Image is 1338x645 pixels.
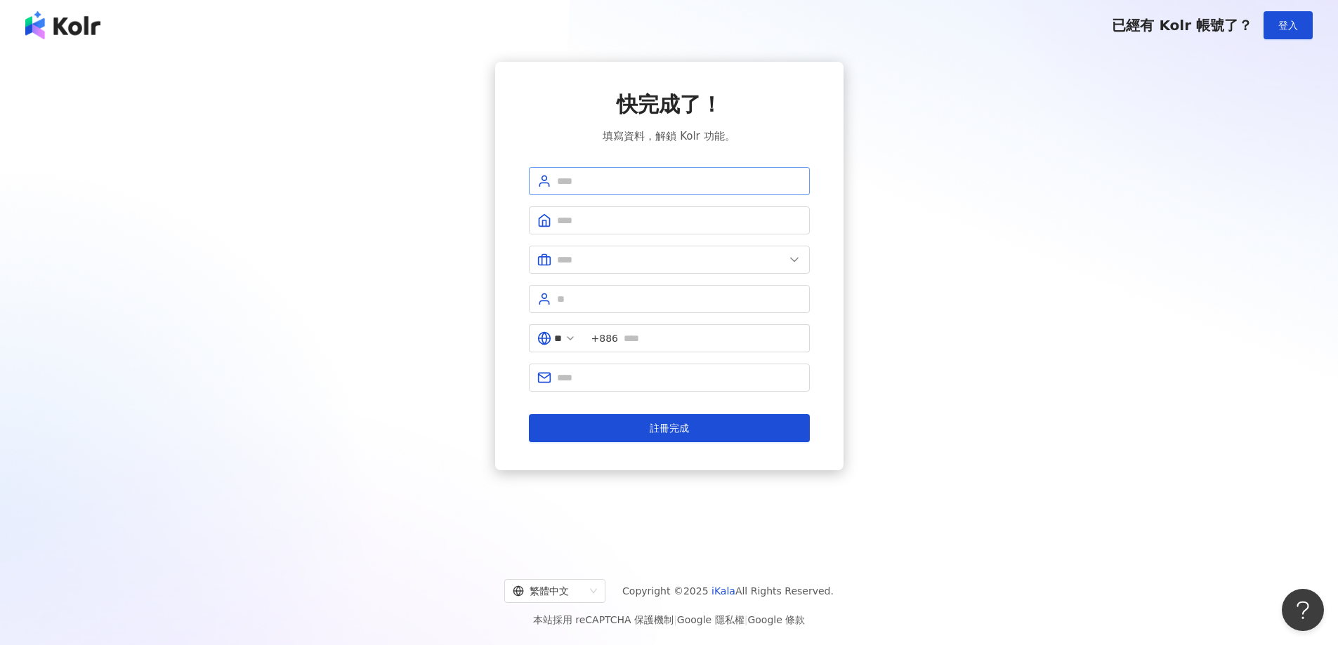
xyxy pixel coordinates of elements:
[1278,20,1298,31] span: 登入
[711,585,735,597] a: iKala
[1112,17,1252,34] span: 已經有 Kolr 帳號了？
[25,11,100,39] img: logo
[745,614,748,625] span: |
[603,128,735,145] span: 填寫資料，解鎖 Kolr 功能。
[529,414,810,442] button: 註冊完成
[747,614,805,625] a: Google 條款
[674,614,677,625] span: |
[591,331,618,346] span: +886
[533,611,805,628] span: 本站採用 reCAPTCHA 保護機制
[617,90,722,119] span: 快完成了！
[1282,589,1324,631] iframe: Help Scout Beacon - Open
[677,614,745,625] a: Google 隱私權
[513,580,584,602] div: 繁體中文
[1264,11,1313,39] button: 登入
[622,583,834,599] span: Copyright © 2025 All Rights Reserved.
[650,423,689,434] span: 註冊完成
